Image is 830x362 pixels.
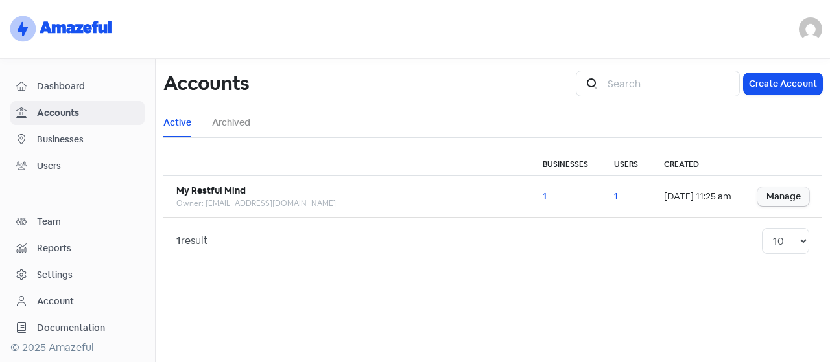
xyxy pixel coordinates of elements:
button: Create Account [744,73,822,95]
strong: 1 [176,234,181,247]
a: Settings [10,263,145,287]
th: Businesses [530,153,601,176]
a: Accounts [10,101,145,125]
img: User [799,17,822,41]
span: Documentation [37,321,139,335]
span: Businesses [37,133,139,146]
span: Team [37,215,139,229]
a: 1 [543,190,547,202]
a: Archived [212,116,250,130]
b: My Restful Mind [176,185,246,196]
span: Accounts [37,106,139,120]
div: Account [37,295,74,308]
a: Active [163,116,191,130]
td: [DATE] 11:25 am [651,176,744,218]
a: Dashboard [10,74,145,98]
th: Users [601,153,651,176]
div: © 2025 Amazeful [10,340,145,356]
a: Businesses [10,128,145,152]
h1: Accounts [163,63,249,104]
span: Reports [37,242,139,255]
span: Dashboard [37,80,139,93]
a: Manage [757,187,809,206]
th: Created [651,153,744,176]
div: Settings [37,268,73,282]
a: Reports [10,236,145,260]
a: Account [10,289,145,313]
a: Team [10,210,145,234]
span: Users [37,159,139,173]
div: result [176,233,208,249]
a: Documentation [10,316,145,340]
a: 1 [614,190,618,202]
a: Users [10,154,145,178]
div: Owner: [EMAIL_ADDRESS][DOMAIN_NAME] [176,198,336,209]
input: Search [600,71,740,96]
